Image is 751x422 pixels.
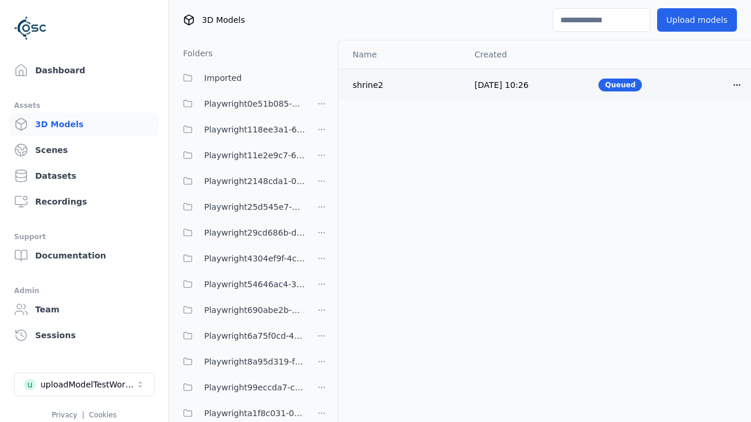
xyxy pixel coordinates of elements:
div: shrine2 [353,79,456,91]
a: Privacy [52,411,77,419]
a: 3D Models [9,113,159,136]
span: Playwright8a95d319-fb51-49d6-a655-cce786b7c22b [204,355,305,369]
div: u [24,379,36,390]
button: Playwright99eccda7-cb0a-4e38-9e00-3a40ae80a22c [176,376,305,399]
button: Playwright8a95d319-fb51-49d6-a655-cce786b7c22b [176,350,305,373]
a: Team [9,298,159,321]
a: Recordings [9,190,159,213]
button: Imported [176,66,331,90]
div: uploadModelTestWorkspace [40,379,136,390]
div: Admin [14,284,154,298]
button: Playwright0e51b085-65e1-4c35-acc5-885a717d32f7 [176,92,305,115]
span: | [82,411,84,419]
h3: Folders [176,47,213,59]
button: Playwright11e2e9c7-6c23-4ce7-ac48-ea95a4ff6a43 [176,144,305,167]
div: Support [14,230,154,244]
span: Playwright25d545e7-ff08-4d3b-b8cd-ba97913ee80b [204,200,305,214]
button: Select a workspace [14,373,155,396]
button: Upload models [657,8,737,32]
span: Playwright4304ef9f-4cbf-49b7-a41b-f77e3bae574e [204,251,305,266]
a: Scenes [9,138,159,162]
span: Playwright690abe2b-6679-4772-a219-359e77d9bfc8 [204,303,305,317]
span: Playwright29cd686b-d0c9-4777-aa54-1065c8c7cee8 [204,226,305,240]
div: Queued [598,79,642,91]
span: Playwright11e2e9c7-6c23-4ce7-ac48-ea95a4ff6a43 [204,148,305,162]
img: Logo [14,12,47,45]
a: Datasets [9,164,159,188]
span: Playwright54646ac4-3a57-4777-8e27-fe2643ff521d [204,277,305,291]
button: Playwright6a75f0cd-47ca-4f0d-873f-aeb3b152b520 [176,324,305,348]
a: Cookies [89,411,117,419]
button: Playwright25d545e7-ff08-4d3b-b8cd-ba97913ee80b [176,195,305,219]
button: Playwright2148cda1-0135-4eee-9a3e-ba7e638b60a6 [176,169,305,193]
span: Playwright118ee3a1-6e25-456a-9a29-0f34eaed349c [204,122,305,137]
div: Assets [14,98,154,113]
span: [DATE] 10:26 [475,80,529,90]
button: Playwright4304ef9f-4cbf-49b7-a41b-f77e3bae574e [176,247,305,270]
span: Imported [204,71,242,85]
th: Created [465,40,590,69]
span: Playwright2148cda1-0135-4eee-9a3e-ba7e638b60a6 [204,174,305,188]
button: Playwright690abe2b-6679-4772-a219-359e77d9bfc8 [176,298,305,322]
button: Playwright29cd686b-d0c9-4777-aa54-1065c8c7cee8 [176,221,305,244]
span: 3D Models [202,14,245,26]
a: Documentation [9,244,159,267]
a: Sessions [9,324,159,347]
span: Playwright0e51b085-65e1-4c35-acc5-885a717d32f7 [204,97,305,111]
span: Playwright99eccda7-cb0a-4e38-9e00-3a40ae80a22c [204,380,305,394]
button: Playwright54646ac4-3a57-4777-8e27-fe2643ff521d [176,273,305,296]
span: Playwright6a75f0cd-47ca-4f0d-873f-aeb3b152b520 [204,329,305,343]
span: Playwrighta1f8c031-0b56-4dbe-a205-55a24cfb5214 [204,406,305,420]
th: Name [339,40,465,69]
a: Dashboard [9,59,159,82]
button: Playwright118ee3a1-6e25-456a-9a29-0f34eaed349c [176,118,305,141]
